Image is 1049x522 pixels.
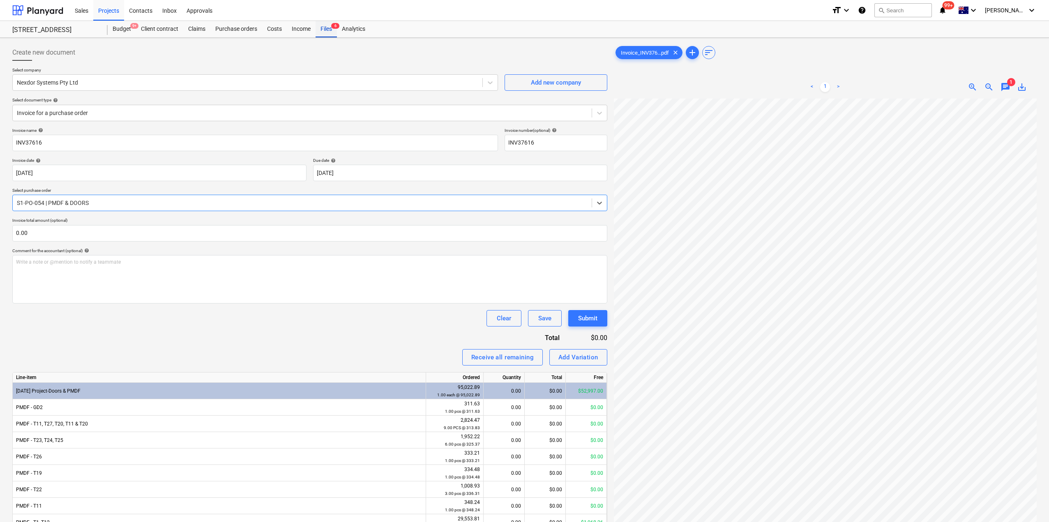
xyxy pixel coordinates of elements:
span: help [51,98,58,103]
i: keyboard_arrow_down [1027,5,1037,15]
div: 0.00 [487,432,521,448]
i: notifications [938,5,947,15]
span: zoom_in [968,82,978,92]
div: $0.00 [566,498,607,514]
small: 1.00 pcs @ 334.48 [445,475,480,479]
div: [STREET_ADDRESS] [12,26,98,34]
button: Submit [568,310,607,327]
a: Budget9+ [108,21,136,37]
span: Create new document [12,48,75,57]
div: $0.00 [566,465,607,481]
div: Select document type [12,97,607,103]
div: Save [538,313,551,324]
i: keyboard_arrow_down [968,5,978,15]
div: 1,008.93 [429,482,480,497]
div: Receive all remaining [471,352,534,363]
button: Receive all remaining [462,349,543,366]
div: 95,022.89 [429,384,480,399]
div: 334.48 [429,466,480,481]
a: Purchase orders [210,21,262,37]
small: 9.00 PCS @ 313.83 [444,425,480,430]
div: Quantity [484,373,525,383]
button: Add Variation [549,349,607,366]
div: $0.00 [525,498,566,514]
span: 6 [331,23,339,29]
div: 0.00 [487,448,521,465]
div: Due date [313,158,607,163]
div: $0.00 [525,416,566,432]
div: Add Variation [558,352,598,363]
small: 3.00 pcs @ 336.31 [445,491,480,496]
div: 0.00 [487,416,521,432]
span: Invoice_INV376...pdf [616,50,674,56]
span: 1 [1007,78,1015,86]
div: Invoice_INV376...pdf [616,46,682,59]
div: 0.00 [487,465,521,481]
span: 9+ [130,23,138,29]
div: Comment for the accountant (optional) [12,248,607,253]
p: Invoice total amount (optional) [12,218,607,225]
div: $0.00 [525,481,566,498]
iframe: Chat Widget [1008,483,1049,522]
div: PMDF - GD2 [13,399,426,416]
i: keyboard_arrow_down [842,5,851,15]
div: PMDF - T22 [13,481,426,498]
span: 3-13-02 Project-Doors & PMDF [16,388,81,394]
a: Previous page [807,82,817,92]
div: Free [566,373,607,383]
p: Select company [12,67,498,74]
div: Invoice number (optional) [505,128,607,133]
span: help [83,248,89,253]
div: Clear [497,313,511,324]
span: 99+ [943,1,954,9]
div: 348.24 [429,499,480,514]
div: Total [500,333,573,343]
div: Budget [108,21,136,37]
div: Invoice date [12,158,307,163]
div: Line-item [13,373,426,383]
div: $0.00 [525,465,566,481]
small: 1.00 pcs @ 333.21 [445,458,480,463]
div: Ordered [426,373,484,383]
div: Invoice name [12,128,498,133]
small: 6.00 pcs @ 325.37 [445,442,480,446]
div: 333.21 [429,449,480,465]
div: PMDF - T11, T27, T20, T11 & T20 [13,416,426,432]
div: $0.00 [525,383,566,399]
i: format_size [832,5,842,15]
span: sort [704,48,714,57]
a: Next page [833,82,843,92]
small: 1.00 each @ 95,022.89 [437,393,480,397]
div: $0.00 [566,416,607,432]
div: PMDF - T19 [13,465,426,481]
span: clear [671,48,680,57]
div: $52,997.00 [566,383,607,399]
a: Analytics [337,21,370,37]
a: Page 1 is your current page [820,82,830,92]
div: 0.00 [487,399,521,416]
input: Invoice name [12,135,498,151]
div: $0.00 [525,399,566,416]
div: $0.00 [525,432,566,448]
div: Client contract [136,21,183,37]
div: Add new company [531,77,581,88]
button: Clear [486,310,521,327]
input: Due date not specified [313,165,607,181]
div: 1,952.22 [429,433,480,448]
a: Costs [262,21,287,37]
a: Claims [183,21,210,37]
div: $0.00 [566,481,607,498]
input: Invoice number [505,135,607,151]
p: Select purchase order [12,188,607,195]
input: Invoice date not specified [12,165,307,181]
span: [PERSON_NAME] [985,7,1026,14]
span: zoom_out [984,82,994,92]
div: $0.00 [566,432,607,448]
button: Search [874,3,932,17]
small: 1.00 pcs @ 348.24 [445,508,480,512]
div: PMDF - T23, T24, T25 [13,432,426,448]
div: PMDF - T11 [13,498,426,514]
